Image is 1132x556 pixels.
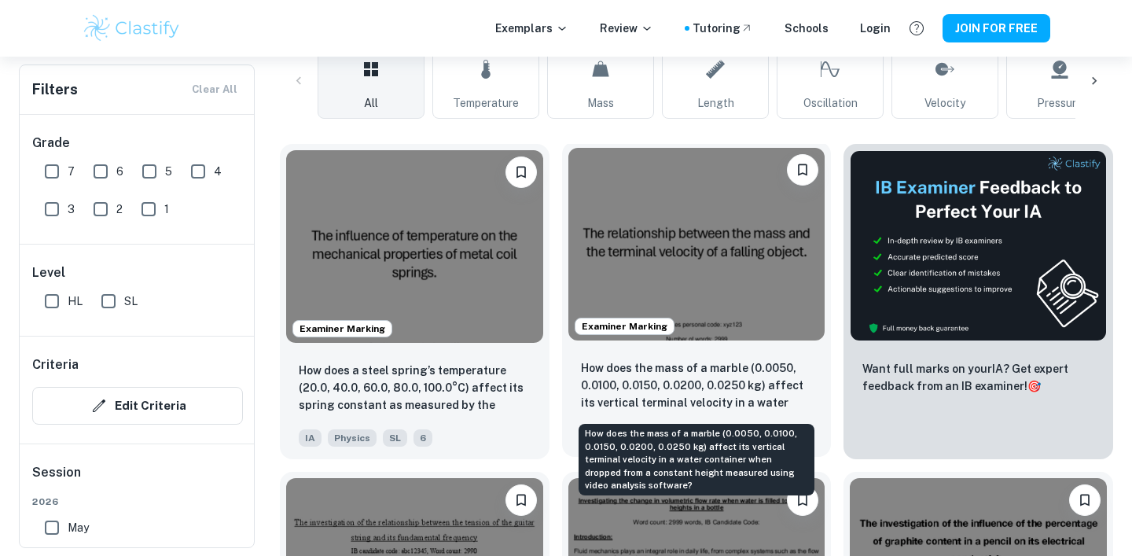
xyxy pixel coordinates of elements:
span: 6 [413,429,432,447]
span: SL [124,293,138,310]
span: 7 [68,163,75,180]
span: SL [383,429,407,447]
img: Thumbnail [850,150,1107,341]
p: How does a steel spring’s temperature (20.0, 40.0, 60.0, 80.0, 100.0°C) affect its spring constan... [299,362,531,415]
span: 1 [164,201,169,218]
a: Examiner MarkingPlease log in to bookmark exemplarsHow does the mass of a marble (0.0050, 0.0100,... [562,144,832,459]
h6: Criteria [32,355,79,374]
p: Exemplars [495,20,568,37]
span: 5 [165,163,172,180]
button: Please log in to bookmark exemplars [505,484,537,516]
span: Examiner Marking [293,322,391,336]
button: Edit Criteria [32,387,243,425]
img: Physics IA example thumbnail: How does a steel spring’s temperature (2 [286,150,543,343]
h6: Session [32,463,243,495]
a: Examiner MarkingPlease log in to bookmark exemplarsHow does a steel spring’s temperature (20.0, 4... [280,144,549,459]
span: Pressure [1037,94,1082,112]
button: Please log in to bookmark exemplars [1069,484,1101,516]
span: 🎯 [1027,380,1041,392]
span: Physics [328,429,377,447]
button: Please log in to bookmark exemplars [787,154,818,186]
span: IA [299,429,322,447]
div: How does the mass of a marble (0.0050, 0.0100, 0.0150, 0.0200, 0.0250 kg) affect its vertical ter... [579,424,814,495]
p: Want full marks on your IA ? Get expert feedback from an IB examiner! [862,360,1094,395]
img: Physics IA example thumbnail: How does the mass of a marble (0.0050, 0 [568,148,825,341]
button: Please log in to bookmark exemplars [787,484,818,516]
span: 2026 [32,495,243,509]
span: Temperature [453,94,519,112]
span: 3 [68,201,75,218]
a: Tutoring [693,20,753,37]
span: Mass [587,94,614,112]
span: 2 [116,201,123,218]
h6: Filters [32,79,78,101]
a: Login [860,20,891,37]
img: Clastify logo [82,13,182,44]
button: Please log in to bookmark exemplars [505,156,537,188]
span: Oscillation [803,94,858,112]
a: ThumbnailWant full marks on yourIA? Get expert feedback from an IB examiner! [843,144,1113,459]
span: Velocity [924,94,965,112]
button: Help and Feedback [903,15,930,42]
a: Schools [785,20,829,37]
span: 4 [214,163,222,180]
span: May [68,519,89,536]
p: How does the mass of a marble (0.0050, 0.0100, 0.0150, 0.0200, 0.0250 kg) affect its vertical ter... [581,359,813,413]
span: Length [697,94,734,112]
span: Examiner Marking [575,319,674,333]
button: JOIN FOR FREE [943,14,1050,42]
span: HL [68,293,83,310]
h6: Grade [32,134,243,153]
span: 6 [116,163,123,180]
span: All [364,94,378,112]
p: Review [600,20,653,37]
h6: Level [32,263,243,282]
